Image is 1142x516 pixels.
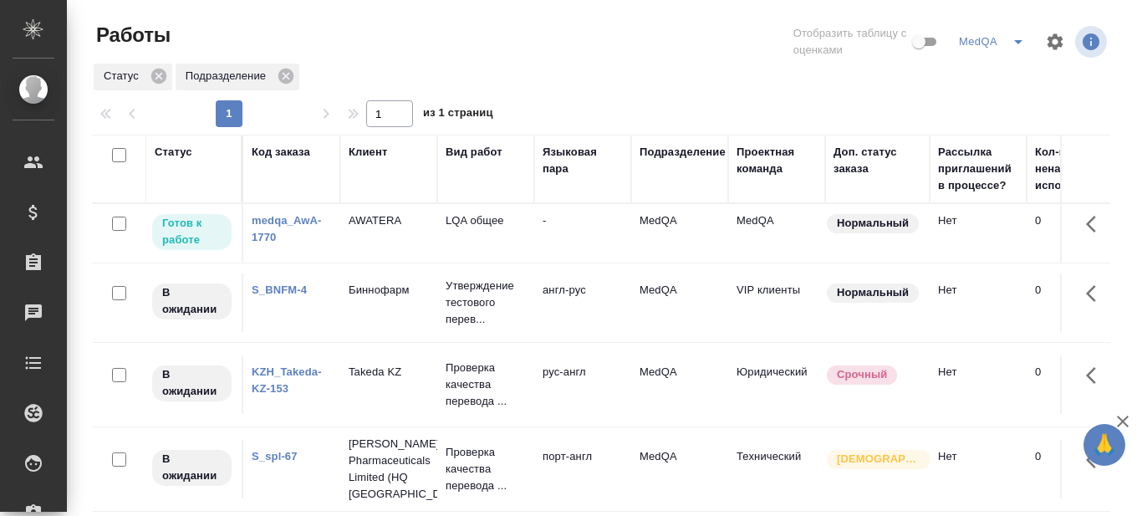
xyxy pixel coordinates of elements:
[252,214,322,243] a: medqa_AwA-1770
[728,355,825,414] td: Юридический
[737,144,817,177] div: Проектная команда
[186,68,272,84] p: Подразделение
[543,144,623,177] div: Языковая пара
[631,273,728,332] td: MedQA
[640,144,726,161] div: Подразделение
[834,144,921,177] div: Доп. статус заказа
[1035,144,1135,194] div: Кол-во неназначенных исполнителей
[837,451,920,467] p: [DEMOGRAPHIC_DATA]
[349,144,387,161] div: Клиент
[150,448,233,488] div: Исполнитель назначен, приступать к работе пока рано
[631,355,728,414] td: MedQA
[446,144,502,161] div: Вид работ
[534,440,631,498] td: порт-англ
[1076,204,1116,244] button: Здесь прячутся важные кнопки
[1076,355,1116,396] button: Здесь прячутся важные кнопки
[837,215,909,232] p: Нормальный
[446,360,526,410] p: Проверка качества перевода ...
[176,64,299,90] div: Подразделение
[252,144,310,161] div: Код заказа
[837,366,887,383] p: Срочный
[446,212,526,229] p: LQA общее
[252,450,298,462] a: S_spl-67
[104,68,145,84] p: Статус
[631,440,728,498] td: MedQA
[150,282,233,321] div: Исполнитель назначен, приступать к работе пока рано
[938,144,1018,194] div: Рассылка приглашений в процессе?
[155,144,192,161] div: Статус
[1076,273,1116,314] button: Здесь прячутся важные кнопки
[930,355,1027,414] td: Нет
[150,364,233,403] div: Исполнитель назначен, приступать к работе пока рано
[793,25,909,59] span: Отобразить таблицу с оценками
[534,355,631,414] td: рус-англ
[162,284,222,318] p: В ожидании
[349,212,429,229] p: AWATERA
[92,22,171,49] span: Работы
[94,64,172,90] div: Статус
[728,440,825,498] td: Технический
[1075,26,1110,58] span: Посмотреть информацию
[349,364,429,381] p: Takeda KZ
[728,204,825,263] td: MedQA
[349,436,429,503] p: [PERSON_NAME] Pharmaceuticals Limited (HQ [GEOGRAPHIC_DATA])
[631,204,728,263] td: MedQA
[1090,427,1119,462] span: 🙏
[534,204,631,263] td: -
[162,366,222,400] p: В ожидании
[162,451,222,484] p: В ожидании
[1076,440,1116,480] button: Здесь прячутся важные кнопки
[930,273,1027,332] td: Нет
[930,204,1027,263] td: Нет
[252,284,307,296] a: S_BNFM-4
[252,365,322,395] a: KZH_Takeda-KZ-153
[534,273,631,332] td: англ-рус
[930,440,1027,498] td: Нет
[150,212,233,252] div: Исполнитель может приступить к работе
[423,103,493,127] span: из 1 страниц
[1035,22,1075,62] span: Настроить таблицу
[728,273,825,332] td: VIP клиенты
[1083,424,1125,466] button: 🙏
[162,215,222,248] p: Готов к работе
[349,282,429,299] p: Биннофарм
[446,444,526,494] p: Проверка качества перевода ...
[955,28,1035,55] div: split button
[837,284,909,301] p: Нормальный
[446,278,526,328] p: Утверждение тестового перев...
